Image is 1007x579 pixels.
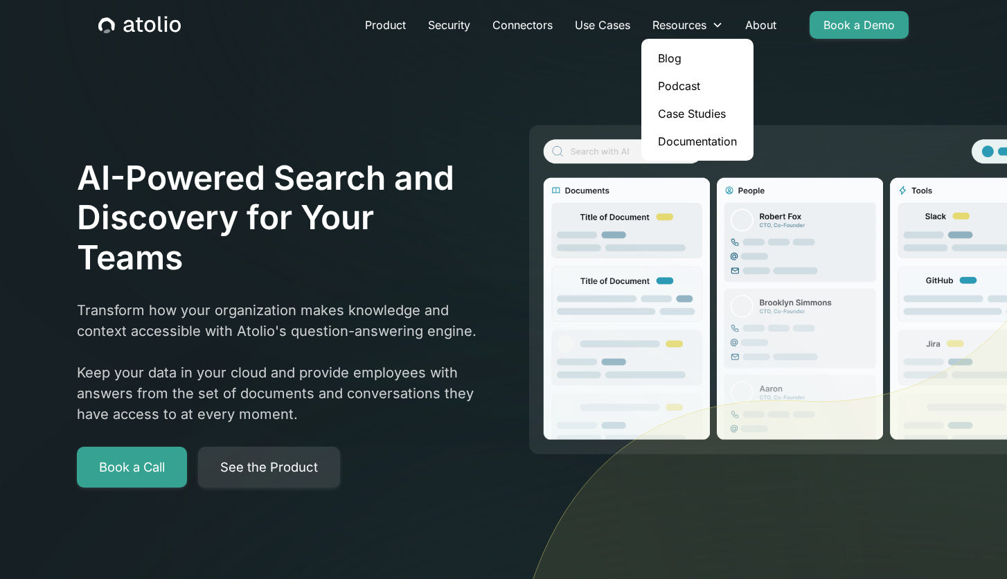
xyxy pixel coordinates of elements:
[647,127,748,155] a: Documentation
[77,158,484,278] h1: AI-Powered Search and Discovery for Your Teams
[647,100,748,127] a: Case Studies
[938,513,1007,579] iframe: Chat Widget
[734,11,787,39] a: About
[77,447,187,488] a: Book a Call
[417,11,481,39] a: Security
[354,11,417,39] a: Product
[564,11,641,39] a: Use Cases
[652,17,706,33] div: Resources
[98,16,181,34] a: home
[641,11,734,39] div: Resources
[647,44,748,72] a: Blog
[198,447,340,488] a: See the Product
[641,39,754,161] nav: Resources
[77,300,484,425] p: Transform how your organization makes knowledge and context accessible with Atolio's question-ans...
[481,11,564,39] a: Connectors
[647,72,748,100] a: Podcast
[810,11,909,39] a: Book a Demo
